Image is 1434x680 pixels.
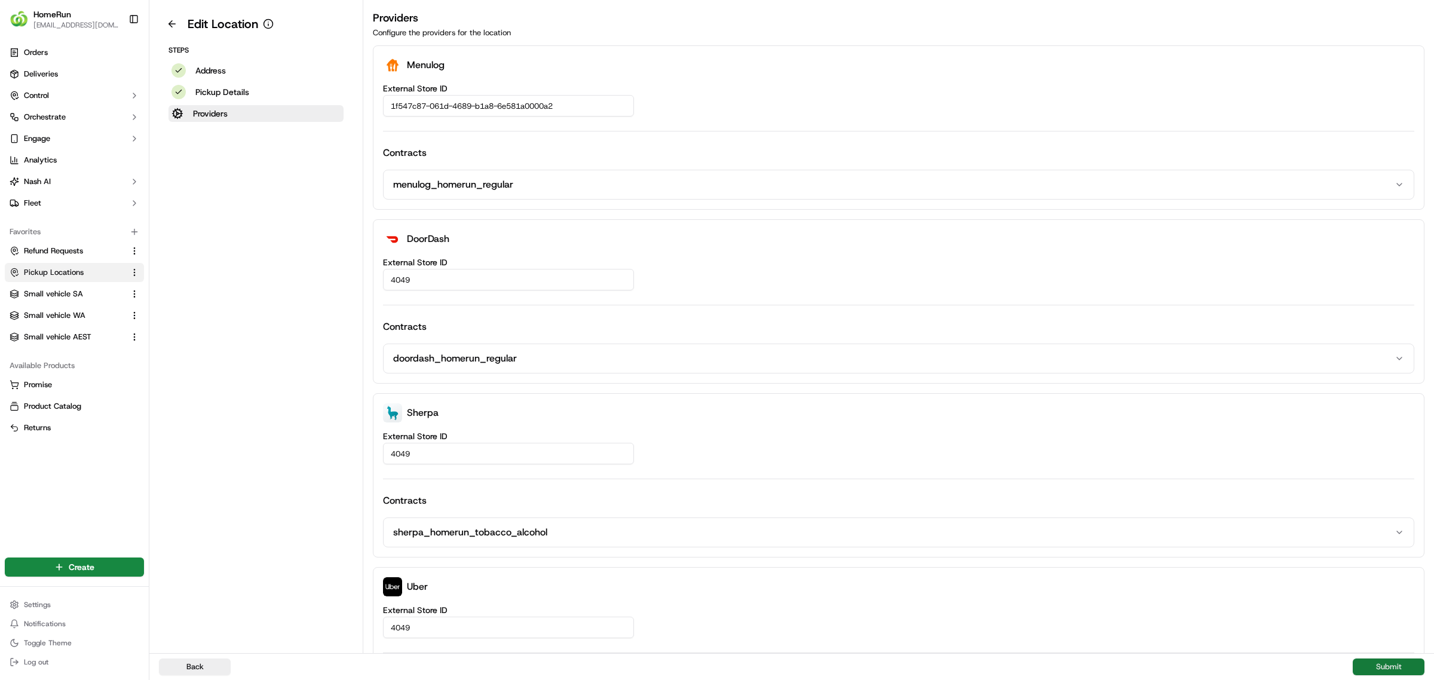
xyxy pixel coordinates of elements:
button: Promise [5,375,144,394]
h4: Contracts [383,320,1414,334]
a: Refund Requests [10,246,125,256]
span: Returns [24,422,51,433]
span: Log out [24,657,48,667]
p: Providers [193,108,228,120]
p: Steps [168,45,344,55]
h4: Contracts [383,494,1414,508]
button: Address [168,62,344,79]
button: sherpa_homerun_tobacco_alcohol [384,518,1414,547]
span: Fleet [24,198,41,209]
label: External Store ID [383,84,1414,93]
p: Configure the providers for the location [373,27,1424,38]
button: Pickup Details [168,84,344,100]
button: Control [5,86,144,105]
h4: Contracts [383,146,1414,160]
a: Pickup Locations [10,267,125,278]
button: Small vehicle SA [5,284,144,304]
img: HomeRun [10,10,29,29]
button: Providers [168,105,344,122]
img: sherpa_logo.png [383,403,402,422]
p: Sherpa [407,406,439,420]
img: justeat_logo.png [383,56,402,75]
span: Settings [24,600,51,609]
button: menulog_homerun_regular [384,170,1414,199]
button: Pickup Locations [5,263,144,282]
a: Deliveries [5,65,144,84]
span: Promise [24,379,52,390]
button: Settings [5,596,144,613]
a: Product Catalog [10,401,139,412]
a: Small vehicle AEST [10,332,125,342]
p: DoorDash [407,232,449,246]
button: Small vehicle AEST [5,327,144,347]
div: Favorites [5,222,144,241]
span: Small vehicle AEST [24,332,91,342]
span: Control [24,90,49,101]
button: Fleet [5,194,144,213]
label: External Store ID [383,258,1414,267]
a: Small vehicle WA [10,310,125,321]
span: Small vehicle SA [24,289,83,299]
button: Product Catalog [5,397,144,416]
a: Returns [10,422,139,433]
button: Toggle Theme [5,635,144,651]
button: Orchestrate [5,108,144,127]
span: Orders [24,47,48,58]
button: HomeRunHomeRun[EMAIL_ADDRESS][DOMAIN_NAME] [5,5,124,33]
button: Nash AI [5,172,144,191]
p: Menulog [407,58,445,72]
p: Pickup Details [195,86,249,98]
button: Log out [5,654,144,670]
span: Deliveries [24,69,58,79]
a: Promise [10,379,139,390]
label: External Store ID [383,606,1414,614]
p: Address [195,65,226,76]
span: Refund Requests [24,246,83,256]
span: Nash AI [24,176,51,187]
span: Notifications [24,619,66,629]
button: Notifications [5,615,144,632]
div: Available Products [5,356,144,375]
button: HomeRun [33,8,71,20]
h3: Providers [373,10,1424,26]
label: External Store ID [383,432,1414,440]
span: Analytics [24,155,57,166]
span: Engage [24,133,50,144]
button: Submit [1353,658,1424,675]
h1: Edit Location [188,16,258,32]
a: Small vehicle SA [10,289,125,299]
span: Orchestrate [24,112,66,122]
button: doordash_homerun_regular [384,344,1414,373]
img: uber-new-logo.jpeg [383,577,402,596]
span: Toggle Theme [24,638,72,648]
a: Analytics [5,151,144,170]
span: Product Catalog [24,401,81,412]
img: doordash_logo_v2.png [383,229,402,249]
button: Create [5,558,144,577]
span: Create [69,561,94,573]
button: [EMAIL_ADDRESS][DOMAIN_NAME] [33,20,119,30]
span: Pickup Locations [24,267,84,278]
a: Orders [5,43,144,62]
button: Returns [5,418,144,437]
span: Small vehicle WA [24,310,85,321]
p: Uber [407,580,428,594]
button: Engage [5,129,144,148]
button: Small vehicle WA [5,306,144,325]
button: Back [159,658,231,675]
button: Refund Requests [5,241,144,261]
